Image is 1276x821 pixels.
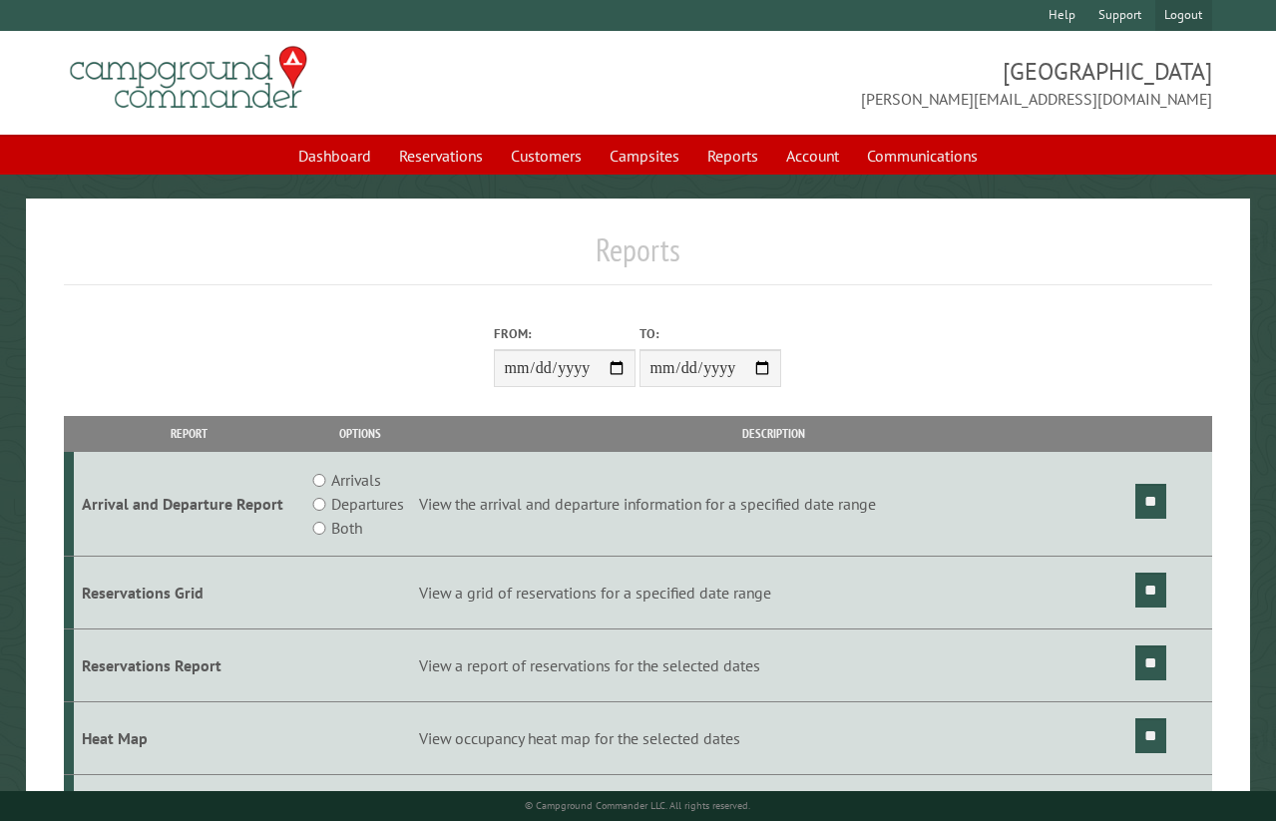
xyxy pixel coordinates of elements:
a: Customers [499,137,594,175]
a: Campsites [598,137,691,175]
a: Dashboard [286,137,383,175]
label: Arrivals [331,468,381,492]
td: View the arrival and departure information for a specified date range [416,452,1132,557]
img: Campground Commander [64,39,313,117]
label: Departures [331,492,404,516]
a: Communications [855,137,990,175]
td: Arrival and Departure Report [74,452,304,557]
td: View a grid of reservations for a specified date range [416,557,1132,629]
small: © Campground Commander LLC. All rights reserved. [525,799,750,812]
h1: Reports [64,230,1212,285]
label: To: [639,324,781,343]
td: Reservations Report [74,628,304,701]
td: View a report of reservations for the selected dates [416,628,1132,701]
label: From: [494,324,636,343]
td: Reservations Grid [74,557,304,629]
a: Reservations [387,137,495,175]
td: Heat Map [74,701,304,774]
td: View occupancy heat map for the selected dates [416,701,1132,774]
span: [GEOGRAPHIC_DATA] [PERSON_NAME][EMAIL_ADDRESS][DOMAIN_NAME] [638,55,1213,111]
a: Account [774,137,851,175]
th: Report [74,416,304,451]
th: Description [416,416,1132,451]
a: Reports [695,137,770,175]
th: Options [304,416,416,451]
label: Both [331,516,362,540]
